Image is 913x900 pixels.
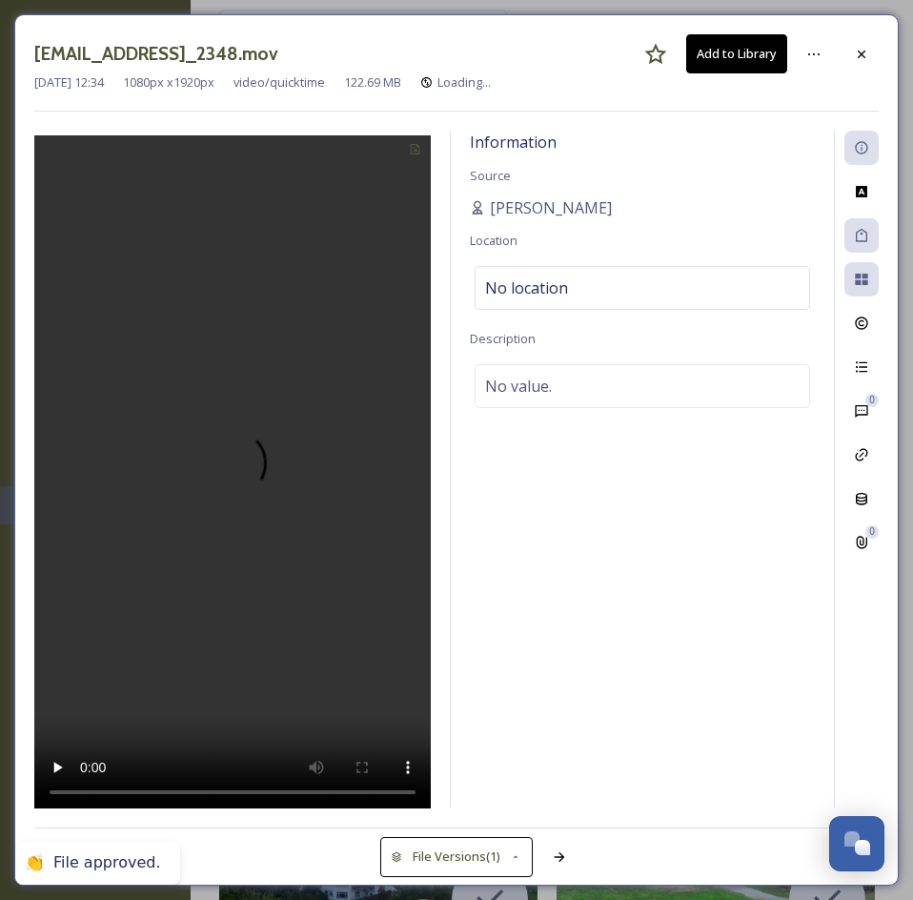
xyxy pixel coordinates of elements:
[470,330,536,347] span: Description
[470,132,557,153] span: Information
[233,73,325,92] span: video/quicktime
[829,816,884,871] button: Open Chat
[34,73,104,92] span: [DATE] 12:34
[485,276,568,299] span: No location
[34,40,278,68] h3: [EMAIL_ADDRESS]_2348.mov
[344,73,401,92] span: 122.69 MB
[470,232,517,249] span: Location
[437,73,491,91] span: Loading...
[123,73,214,92] span: 1080 px x 1920 px
[490,196,612,219] span: [PERSON_NAME]
[25,853,44,873] div: 👏
[686,34,787,73] button: Add to Library
[485,375,552,398] span: No value.
[865,394,879,407] div: 0
[865,525,879,539] div: 0
[53,853,161,873] div: File approved.
[380,837,533,876] button: File Versions(1)
[470,167,511,184] span: Source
